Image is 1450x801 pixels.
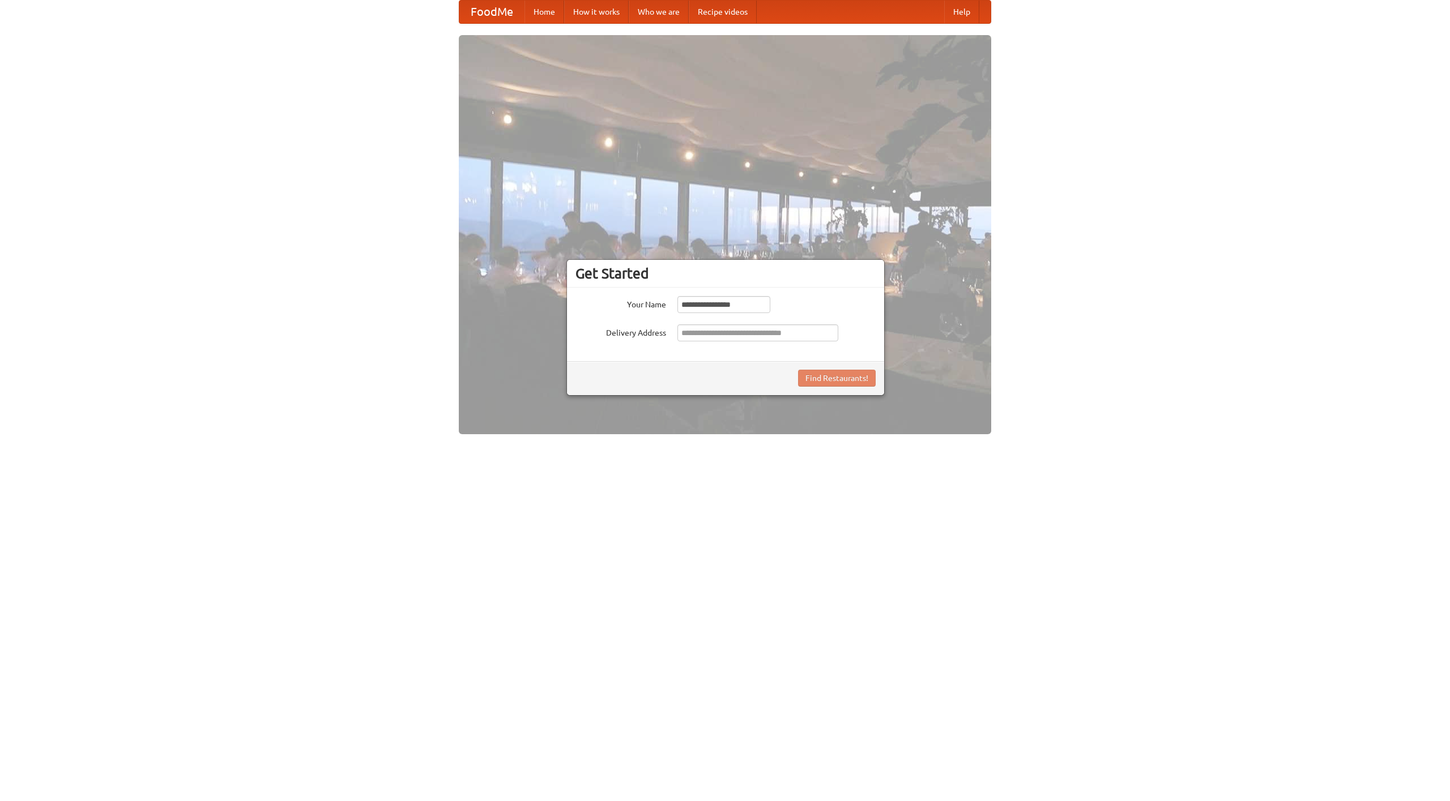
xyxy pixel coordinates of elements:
a: Who we are [629,1,689,23]
label: Your Name [575,296,666,310]
a: Help [944,1,979,23]
button: Find Restaurants! [798,370,876,387]
a: Recipe videos [689,1,757,23]
a: How it works [564,1,629,23]
label: Delivery Address [575,324,666,339]
a: FoodMe [459,1,524,23]
h3: Get Started [575,265,876,282]
a: Home [524,1,564,23]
